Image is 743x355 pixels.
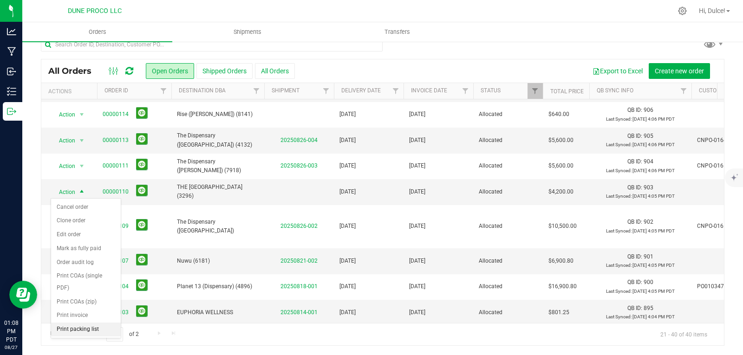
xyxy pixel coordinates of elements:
li: Print COAs (single PDF) [51,269,121,295]
a: Filter [319,83,334,99]
a: QB Sync Info [597,87,633,94]
span: select [76,134,88,147]
a: Go to the first page [46,327,59,340]
span: $5,600.00 [548,161,574,170]
a: Filter [388,83,404,99]
span: 905 [644,133,653,139]
span: [DATE] 4:05 PM PDT [632,289,675,294]
span: QB ID: [627,253,642,260]
span: QB ID: [627,305,642,311]
inline-svg: Inbound [7,67,16,76]
a: Delivery Date [341,87,381,94]
span: [DATE] [409,136,425,145]
a: Shipments [172,22,322,42]
li: Print COAs (zip) [51,295,121,309]
inline-svg: Inventory [7,87,16,96]
span: [DATE] 4:06 PM PDT [632,168,675,173]
a: 00000110 [103,187,129,196]
span: $801.25 [548,308,569,317]
span: [DATE] 4:05 PM PDT [632,263,675,268]
span: 904 [644,158,653,165]
span: Last Synced: [606,194,632,199]
span: [DATE] [339,161,356,170]
span: DUNE PROCO LLC [68,7,122,15]
span: Last Synced: [606,142,632,147]
div: Actions [48,88,93,95]
span: [DATE] [409,282,425,291]
span: [DATE] [339,282,356,291]
span: Rise ([PERSON_NAME]) (8141) [177,110,259,119]
a: 20250826-004 [280,137,318,143]
iframe: Resource center [9,281,37,309]
a: 20250826-002 [280,223,318,229]
span: $16,900.80 [548,282,577,291]
a: Shipment [272,87,300,94]
span: Allocated [479,308,537,317]
a: Destination DBA [179,87,226,94]
span: Allocated [479,282,537,291]
span: QB ID: [627,184,642,191]
span: $6,900.80 [548,257,574,265]
span: Orders [76,28,119,36]
span: [DATE] 4:06 PM PDT [632,116,675,122]
a: Filter [458,83,473,99]
p: 01:08 PM PDT [4,319,18,344]
span: Allocated [479,187,537,196]
span: select [76,108,88,121]
button: Open Orders [146,63,194,79]
span: Last Synced: [606,116,632,122]
span: Create new order [655,67,704,75]
li: Print packing list [51,323,121,336]
span: Nuwu (6181) [177,257,259,265]
a: Filter [249,83,264,99]
span: Hi, Dulce! [699,7,725,14]
span: [DATE] [339,187,356,196]
span: [DATE] [409,110,425,119]
span: EUPHORIA WELLNESS [177,308,259,317]
a: Invoice Date [411,87,447,94]
button: Shipped Orders [196,63,253,79]
span: 901 [644,253,653,260]
button: Export to Excel [587,63,649,79]
span: [DATE] [409,257,425,265]
span: $640.00 [548,110,569,119]
span: select [76,186,88,199]
a: Total Price [550,88,584,95]
inline-svg: Manufacturing [7,47,16,56]
span: [DATE] 4:04 PM PDT [632,314,675,319]
span: 906 [644,107,653,113]
span: Action [51,108,76,121]
span: [DATE] [409,187,425,196]
span: Shipments [221,28,274,36]
a: Transfers [322,22,472,42]
li: Order audit log [51,256,121,270]
a: 00000114 [103,110,129,119]
span: QB ID: [627,133,642,139]
span: All Orders [48,66,101,76]
span: 21 - 40 of 40 items [653,327,715,341]
span: Allocated [479,222,537,231]
span: Last Synced: [606,168,632,173]
span: 900 [644,279,653,285]
span: $4,200.00 [548,187,574,196]
li: Edit order [51,228,121,242]
span: Last Synced: [606,314,632,319]
li: Mark as fully paid [51,242,121,256]
span: [DATE] 4:05 PM PDT [632,194,675,199]
a: Customer PO [699,87,736,94]
li: Clone order [51,214,121,228]
a: 20250814-001 [280,309,318,316]
span: 895 [644,305,653,311]
span: Planet 13 (Dispensary) (4896) [177,282,259,291]
span: QB ID: [627,107,642,113]
span: 902 [644,219,653,225]
a: 20250821-002 [280,258,318,264]
span: [DATE] [339,136,356,145]
span: QB ID: [627,219,642,225]
span: [DATE] [409,308,425,317]
span: Allocated [479,161,537,170]
button: Create new order [649,63,710,79]
a: 20250826-003 [280,162,318,169]
div: Manage settings [677,6,688,15]
span: [DATE] 4:05 PM PDT [632,228,675,233]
